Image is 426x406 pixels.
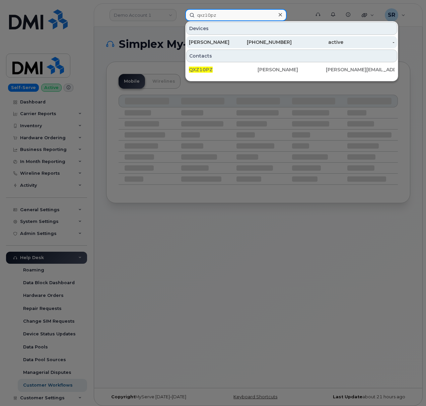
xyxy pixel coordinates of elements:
a: QXZ10PZ[PERSON_NAME][PERSON_NAME][EMAIL_ADDRESS][PERSON_NAME][DOMAIN_NAME] [186,64,397,76]
div: [PERSON_NAME][EMAIL_ADDRESS][PERSON_NAME][DOMAIN_NAME] [326,66,395,73]
span: QXZ10PZ [189,67,213,73]
div: [PHONE_NUMBER] [240,39,292,46]
div: - [343,39,395,46]
div: active [292,39,343,46]
div: Contacts [186,50,397,62]
div: Devices [186,22,397,35]
div: [PERSON_NAME] [258,66,326,73]
a: [PERSON_NAME][PHONE_NUMBER]active- [186,36,397,48]
div: [PERSON_NAME] [189,39,240,46]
